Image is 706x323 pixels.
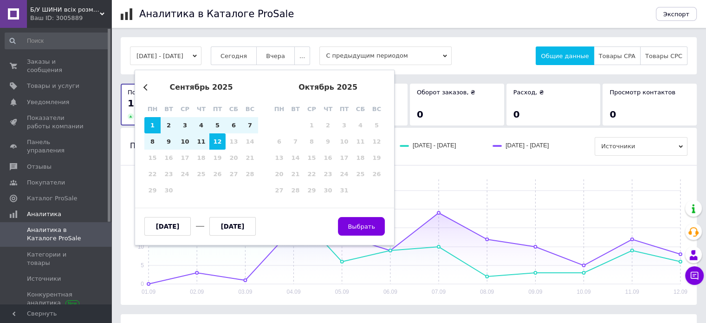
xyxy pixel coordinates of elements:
[645,53,682,59] span: Товары CPC
[335,289,349,295] text: 05.09
[27,163,52,171] span: Отзывы
[209,133,226,150] div: Choose пятница, 12 сентября 2025 г.
[417,89,475,96] span: Оборот заказов, ₴
[144,117,258,198] div: month 2025-09
[27,178,65,187] span: Покупатели
[27,275,61,283] span: Источники
[294,46,310,65] button: ...
[128,98,147,109] span: 124
[271,83,385,92] div: октябрь 2025
[304,101,320,117] div: ср
[266,53,285,59] span: Вчера
[5,33,110,49] input: Поиск
[320,166,336,182] div: Not available четверг, 23 октября 2025 г.
[352,101,369,117] div: сб
[161,133,177,150] div: Choose вторник, 9 сентября 2025 г.
[190,289,204,295] text: 02.09
[287,101,304,117] div: вт
[193,166,209,182] div: Not available четверг, 25 сентября 2025 г.
[144,166,161,182] div: Not available понедельник, 22 сентября 2025 г.
[320,133,336,150] div: Not available четверг, 9 октября 2025 г.
[685,266,704,285] button: Чат с покупателем
[352,166,369,182] div: Not available суббота, 25 октября 2025 г.
[242,150,258,166] div: Not available воскресенье, 21 сентября 2025 г.
[304,150,320,166] div: Not available среда, 15 октября 2025 г.
[287,150,304,166] div: Not available вторник, 14 октября 2025 г.
[144,133,161,150] div: Choose понедельник, 8 сентября 2025 г.
[209,150,226,166] div: Not available пятница, 19 сентября 2025 г.
[369,150,385,166] div: Not available воскресенье, 19 октября 2025 г.
[299,53,305,59] span: ...
[30,14,111,22] div: Ваш ID: 3005889
[528,289,542,295] text: 09.09
[27,58,86,74] span: Заказы и сообщения
[226,150,242,166] div: Not available суббота, 20 сентября 2025 г.
[226,133,242,150] div: Not available суббота, 13 сентября 2025 г.
[369,133,385,150] div: Not available воскресенье, 12 октября 2025 г.
[144,83,258,92] div: сентябрь 2025
[640,46,687,65] button: Товары CPC
[226,166,242,182] div: Not available суббота, 27 сентября 2025 г.
[663,11,689,18] span: Экспорт
[209,166,226,182] div: Not available пятница, 26 сентября 2025 г.
[143,84,150,91] button: Previous Month
[336,150,352,166] div: Not available пятница, 17 октября 2025 г.
[417,109,423,120] span: 0
[541,53,589,59] span: Общие данные
[576,289,590,295] text: 10.09
[220,53,247,59] span: Сегодня
[271,101,287,117] div: пн
[177,101,193,117] div: ср
[536,46,594,65] button: Общие данные
[609,89,675,96] span: Просмотр контактов
[177,166,193,182] div: Not available среда, 24 сентября 2025 г.
[383,289,397,295] text: 06.09
[144,150,161,166] div: Not available понедельник, 15 сентября 2025 г.
[161,117,177,133] div: Choose вторник, 2 сентября 2025 г.
[320,182,336,198] div: Not available четверг, 30 октября 2025 г.
[336,117,352,133] div: Not available пятница, 3 октября 2025 г.
[30,6,100,14] span: Б/У ШИНИ всіх розмірів mnogokoles.com.ua
[193,133,209,150] div: Choose четверг, 11 сентября 2025 г.
[287,182,304,198] div: Not available вторник, 28 октября 2025 г.
[599,53,635,59] span: Товары CPA
[480,289,494,295] text: 08.09
[271,182,287,198] div: Not available понедельник, 27 октября 2025 г.
[287,133,304,150] div: Not available вторник, 7 октября 2025 г.
[271,166,287,182] div: Not available понедельник, 20 октября 2025 г.
[674,289,687,295] text: 12.09
[609,109,616,120] span: 0
[242,166,258,182] div: Not available воскресенье, 28 сентября 2025 г.
[242,133,258,150] div: Not available воскресенье, 14 сентября 2025 г.
[338,217,385,236] button: Выбрать
[177,117,193,133] div: Choose среда, 3 сентября 2025 г.
[27,98,69,106] span: Уведомления
[352,133,369,150] div: Not available суббота, 11 октября 2025 г.
[304,133,320,150] div: Not available среда, 8 октября 2025 г.
[128,89,151,96] span: Показы
[336,133,352,150] div: Not available пятница, 10 октября 2025 г.
[161,101,177,117] div: вт
[625,289,639,295] text: 11.09
[369,117,385,133] div: Not available воскресенье, 5 октября 2025 г.
[161,182,177,198] div: Not available вторник, 30 сентября 2025 г.
[304,166,320,182] div: Not available среда, 22 октября 2025 г.
[141,262,144,269] text: 5
[139,8,294,20] h1: Аналитика в Каталоге ProSale
[161,166,177,182] div: Not available вторник, 23 сентября 2025 г.
[656,7,697,21] button: Экспорт
[177,133,193,150] div: Choose среда, 10 сентября 2025 г.
[242,117,258,133] div: Choose воскресенье, 7 сентября 2025 г.
[27,250,86,267] span: Категории и товары
[27,290,86,307] span: Конкурентная аналитика
[336,166,352,182] div: Not available пятница, 24 октября 2025 г.
[144,101,161,117] div: пн
[320,101,336,117] div: чт
[286,289,300,295] text: 04.09
[27,82,79,90] span: Товары и услуги
[595,137,687,156] span: Источники
[27,194,77,203] span: Каталог ProSale
[142,289,155,295] text: 01.09
[336,101,352,117] div: пт
[513,89,544,96] span: Расход, ₴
